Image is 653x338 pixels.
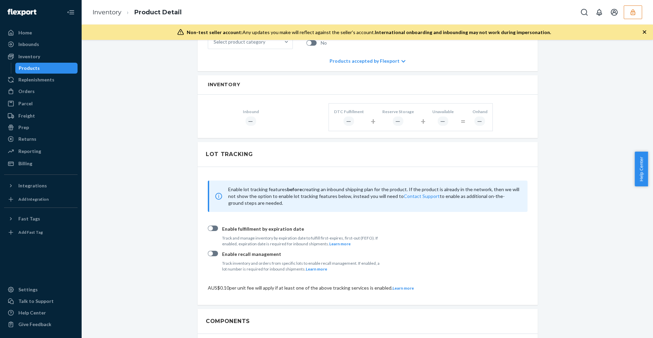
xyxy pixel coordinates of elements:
div: Lot Tracking [206,150,253,158]
div: = [461,115,466,127]
div: Select product category [214,39,265,45]
button: Open notifications [592,5,606,19]
div: Talk to Support [18,298,54,305]
a: Help Center [4,307,78,318]
div: DTC Fulfillment [334,109,364,114]
div: Replenishments [18,76,54,83]
button: Fast Tags [4,213,78,224]
p: Track inventory and orders from specific lots to enable recall management. If enabled, a lot numb... [222,260,384,272]
div: ― [393,117,403,126]
div: Reserve Storage [382,109,414,114]
div: Products [19,65,40,72]
button: Close Navigation [64,5,78,19]
h2: Components [206,317,250,325]
div: Any updates you make will reflect against the seller's account. [187,29,551,36]
a: Inventory [4,51,78,62]
button: Give Feedback [4,319,78,330]
div: Help Center [18,309,46,316]
a: Inbounds [4,39,78,50]
div: A US$0.10 per unit fee will apply if at least one of the above tracking services is enabled. [208,285,528,291]
p: Track and manage inventory by expiration date to fulfill first-expires, first-out (FEFO). If enab... [222,235,384,247]
div: Parcel [18,100,33,107]
div: Inventory [18,53,40,60]
div: Settings [18,286,38,293]
button: Help Center [635,152,648,186]
a: Inventory [93,9,121,16]
div: ― [344,117,354,126]
div: Inbounds [18,41,39,48]
a: Contact Support [404,193,440,199]
div: Onhand [472,109,487,114]
div: Products accepted by Flexport [330,51,405,71]
a: Learn more [306,266,327,272]
div: Give Feedback [18,321,51,328]
a: Freight [4,110,78,121]
div: ― [474,117,485,126]
a: Settings [4,284,78,295]
div: ― [246,117,256,126]
ol: breadcrumbs [87,2,187,22]
img: Flexport logo [7,9,36,16]
span: Non-test seller account: [187,29,242,35]
span: International onboarding and inbounding may not work during impersonation. [375,29,551,35]
a: Parcel [4,98,78,109]
div: Integrations [18,182,47,189]
p: Enable fulfillment by expiration date [222,226,384,232]
div: Orders [18,88,35,95]
span: No [321,40,327,46]
div: Fast Tags [18,215,40,222]
div: Home [18,29,32,36]
a: Learn more [329,241,351,246]
div: Billing [18,160,32,167]
strong: before [287,186,302,192]
span: Enable lot tracking features creating an inbound shipping plan for the product. If the product is... [228,186,519,206]
a: Prep [4,122,78,133]
a: Returns [4,134,78,144]
div: Freight [18,112,35,119]
button: Open account menu [607,5,621,19]
div: + [371,115,375,127]
a: Add Fast Tag [4,227,78,238]
button: Integrations [4,180,78,191]
a: Add Integration [4,194,78,205]
div: ― [438,117,448,126]
button: Open Search Box [577,5,591,19]
div: + [421,115,425,127]
div: Prep [18,124,29,131]
a: Learn more [392,285,414,291]
a: Products [15,63,78,74]
a: Home [4,27,78,38]
a: Product Detail [134,9,182,16]
div: Returns [18,136,36,142]
a: Talk to Support [4,296,78,307]
a: Billing [4,158,78,169]
div: Inbound [243,109,259,114]
a: Replenishments [4,74,78,85]
p: Enable recall management [222,251,384,258]
a: Reporting [4,146,78,157]
div: Reporting [18,148,41,155]
div: Add Fast Tag [18,229,43,235]
h2: Inventory [208,82,528,87]
a: Orders [4,86,78,97]
div: Unavailable [432,109,454,114]
div: Add Integration [18,196,49,202]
